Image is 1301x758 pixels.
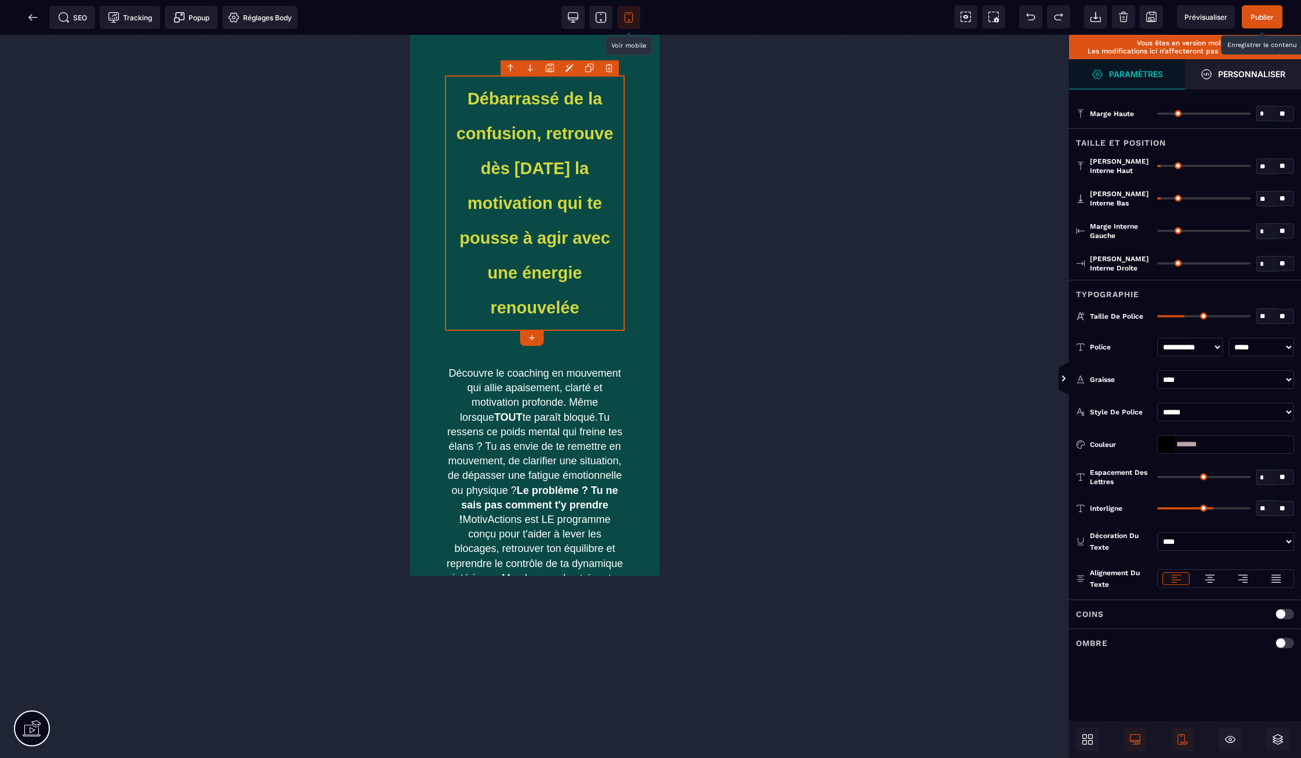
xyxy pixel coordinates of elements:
span: Taille de police [1090,312,1143,321]
span: Défaire [1019,5,1042,28]
span: SEO [58,12,87,23]
span: Voir les composants [954,5,977,28]
span: Afficher les vues [1069,362,1081,396]
p: Coins [1076,607,1104,621]
span: Enregistrer [1140,5,1163,28]
h2: Découvre le coaching en mouvement qui allie apaisement, clarté et motivation profonde. Même lorsq... [35,326,215,601]
span: Enregistrer le contenu [1242,5,1282,28]
span: Voir bureau [561,6,585,29]
span: Espacement des lettres [1090,468,1151,486]
span: Créer une alerte modale [165,6,218,29]
span: Ouvrir les blocs [1076,728,1099,751]
b: TOUT [84,377,113,388]
div: Taille et position [1069,128,1301,150]
h1: Débarrassé de la confusion, retrouve dès [DATE] la motivation qui te pousse à agir avec une énerg... [35,41,215,296]
div: Style de police [1090,406,1151,418]
span: [PERSON_NAME] interne bas [1090,189,1151,208]
span: [PERSON_NAME] interne haut [1090,157,1151,175]
span: Publier [1251,13,1274,21]
span: Marge haute [1090,109,1134,118]
span: Tu ressens ce poids mental qui freine tes élans ? Tu as envie de te remettre en mouvement, de cla... [36,377,216,593]
span: Importer [1084,5,1107,28]
span: Aperçu [1177,5,1235,28]
p: Les modifications ici n’affecteront pas la version desktop [1075,47,1295,55]
span: Ouvrir le gestionnaire de styles [1069,59,1185,89]
b: Le problème ? Tu ne sais pas comment t'y prendre ! [49,450,211,490]
div: Couleur [1090,439,1151,450]
div: Police [1090,341,1151,353]
span: [PERSON_NAME] interne droite [1090,254,1151,273]
span: Retour [21,6,45,29]
span: Ouvrir le gestionnaire de styles [1185,59,1301,89]
span: Métadata SEO [49,6,95,29]
span: Favicon [222,6,298,29]
span: Popup [173,12,209,23]
p: Ombre [1076,636,1108,650]
span: Code de suivi [100,6,160,29]
span: Marge interne gauche [1090,222,1151,240]
span: Voir tablette [589,6,613,29]
div: Décoration du texte [1090,530,1151,553]
div: Typographie [1069,280,1301,301]
span: Voir mobile [617,6,640,29]
p: Alignement du texte [1076,567,1151,590]
strong: Paramètres [1109,70,1163,78]
span: Interligne [1090,504,1122,513]
span: Nettoyage [1112,5,1135,28]
span: Rétablir [1047,5,1070,28]
span: Ouvrir les calques [1266,728,1289,751]
span: Masquer le bloc [1219,728,1242,751]
span: Afficher le desktop [1124,728,1147,751]
span: Tracking [108,12,152,23]
span: Réglages Body [228,12,292,23]
span: Prévisualiser [1184,13,1227,21]
span: Afficher le mobile [1171,728,1194,751]
strong: Personnaliser [1218,70,1285,78]
span: Capture d'écran [982,5,1005,28]
p: Vous êtes en version mobile. [1075,39,1295,47]
div: Graisse [1090,374,1151,385]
